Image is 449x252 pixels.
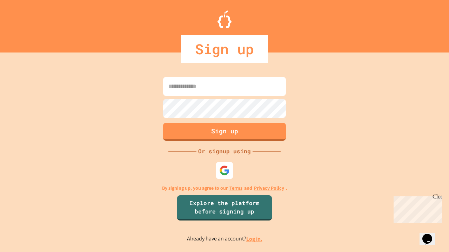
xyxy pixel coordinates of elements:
[229,184,242,192] a: Terms
[163,123,286,141] button: Sign up
[254,184,284,192] a: Privacy Policy
[246,235,262,243] a: Log in.
[420,224,442,245] iframe: chat widget
[219,165,230,176] img: google-icon.svg
[181,35,268,63] div: Sign up
[391,194,442,223] iframe: chat widget
[177,195,272,220] a: Explore the platform before signing up
[217,10,232,28] img: Logo.svg
[162,184,287,192] p: By signing up, you agree to our and .
[196,147,253,155] div: Or signup using
[187,234,262,243] p: Already have an account?
[3,3,48,44] div: Chat with us now!Close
